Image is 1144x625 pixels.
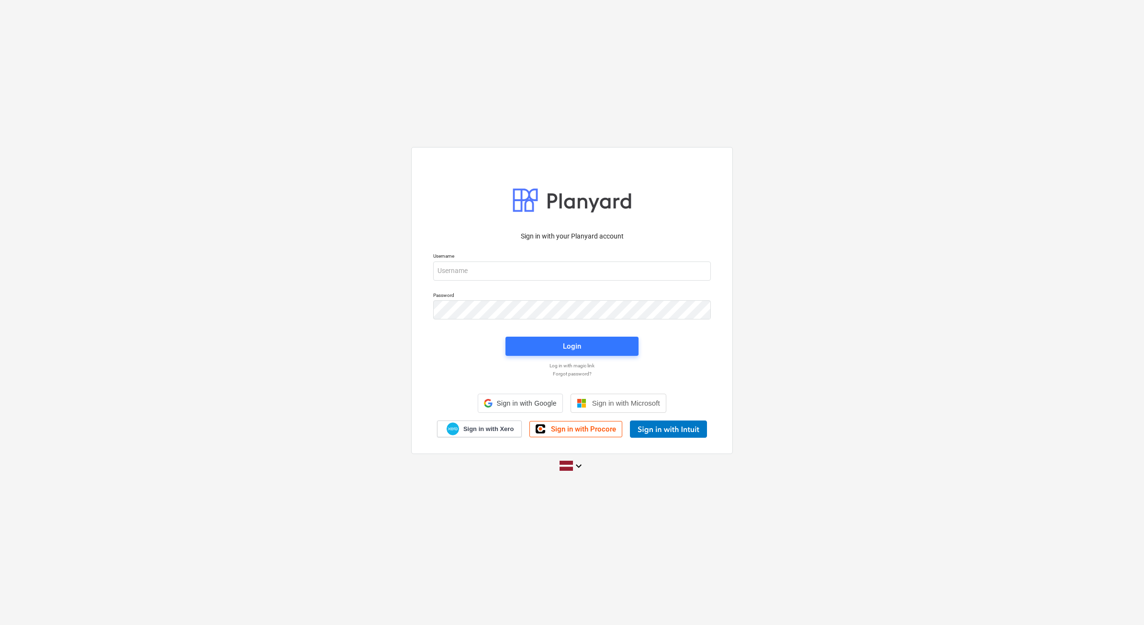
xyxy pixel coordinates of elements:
button: Login [505,337,639,356]
i: keyboard_arrow_down [573,460,584,472]
input: Username [433,261,711,281]
span: Sign in with Xero [463,425,514,433]
a: Sign in with Procore [529,421,622,437]
div: Login [563,340,581,352]
a: Forgot password? [428,371,716,377]
img: Xero logo [447,422,459,435]
p: Password [433,292,711,300]
a: Sign in with Xero [437,420,522,437]
span: Sign in with Procore [551,425,616,433]
span: Sign in with Google [496,399,556,407]
p: Username [433,253,711,261]
div: Sign in with Google [478,394,562,413]
img: Microsoft logo [577,398,586,408]
a: Log in with magic link [428,363,716,369]
p: Sign in with your Planyard account [433,231,711,241]
span: Sign in with Microsoft [592,399,660,407]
